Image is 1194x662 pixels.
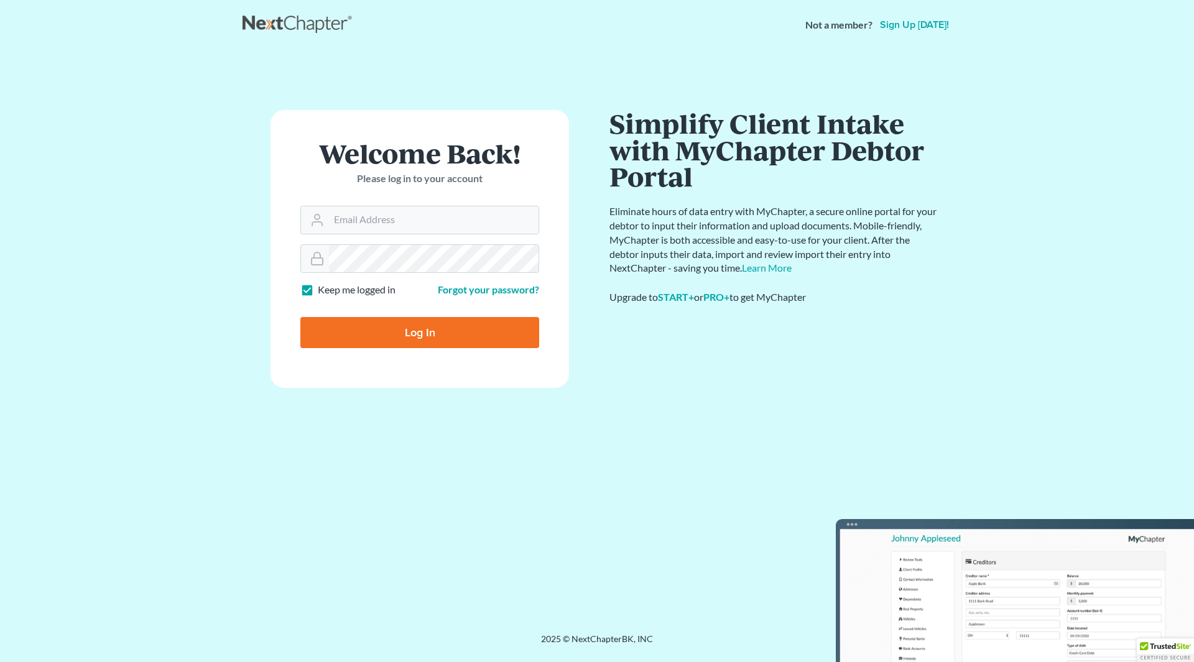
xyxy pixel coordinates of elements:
a: Forgot your password? [438,283,539,295]
a: START+ [658,291,694,303]
div: TrustedSite Certified [1137,638,1194,662]
a: Learn More [742,262,792,274]
strong: Not a member? [805,18,872,32]
div: Upgrade to or to get MyChapter [609,290,939,305]
a: PRO+ [703,291,729,303]
input: Email Address [329,206,539,234]
div: 2025 © NextChapterBK, INC [243,633,951,655]
p: Eliminate hours of data entry with MyChapter, a secure online portal for your debtor to input the... [609,205,939,275]
a: Sign up [DATE]! [877,20,951,30]
p: Please log in to your account [300,172,539,186]
label: Keep me logged in [318,283,396,297]
h1: Welcome Back! [300,140,539,167]
input: Log In [300,317,539,348]
h1: Simplify Client Intake with MyChapter Debtor Portal [609,110,939,190]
